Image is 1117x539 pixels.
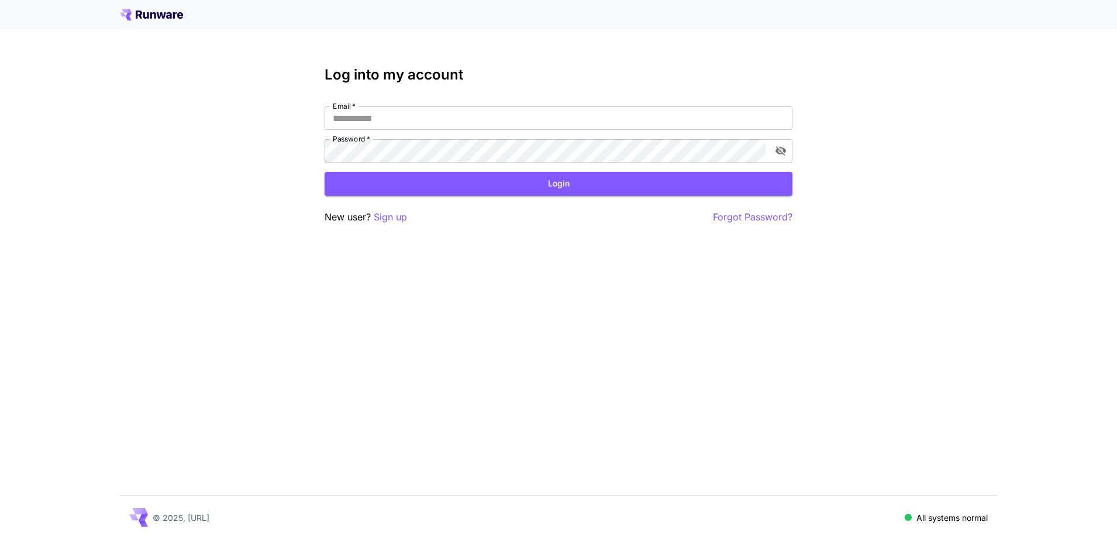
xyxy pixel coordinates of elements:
[916,512,988,524] p: All systems normal
[333,101,356,111] label: Email
[325,210,407,224] p: New user?
[770,140,791,161] button: toggle password visibility
[325,172,792,196] button: Login
[374,210,407,224] button: Sign up
[153,512,209,524] p: © 2025, [URL]
[333,134,370,144] label: Password
[713,210,792,224] button: Forgot Password?
[325,67,792,83] h3: Log into my account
